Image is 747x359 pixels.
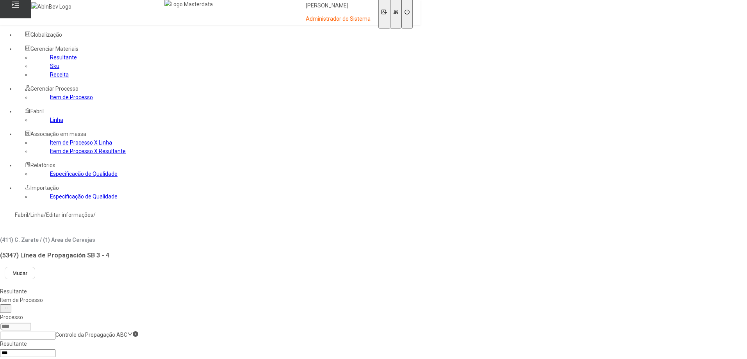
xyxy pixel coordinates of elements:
[30,46,78,52] span: Gerenciar Materiais
[28,212,30,218] nz-breadcrumb-separator: /
[30,131,86,137] span: Associação em massa
[15,212,28,218] a: Fabril
[93,212,96,218] nz-breadcrumb-separator: /
[50,117,63,123] a: Linha
[12,270,27,276] span: Mudar
[5,267,35,279] button: Mudar
[50,148,126,154] a: Item de Processo X Resultante
[55,332,127,338] nz-select-item: Controle da Propagação ABC
[30,212,44,218] a: Linha
[50,193,118,200] a: Especificação de Qualidade
[30,162,55,168] span: Relatórios
[50,94,93,100] a: Item de Processo
[30,185,59,191] span: Importação
[306,2,371,10] p: [PERSON_NAME]
[44,212,46,218] nz-breadcrumb-separator: /
[31,2,71,11] img: AbInBev Logo
[46,212,93,218] a: Editar informações
[50,54,77,61] a: Resultante
[30,86,78,92] span: Gerenciar Processo
[50,71,69,78] a: Receita
[50,139,112,146] a: Item de Processo X Linha
[306,15,371,23] p: Administrador do Sistema
[30,108,44,114] span: Fabril
[50,171,118,177] a: Especificação de Qualidade
[50,63,59,69] a: Sku
[30,32,62,38] span: Globalização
